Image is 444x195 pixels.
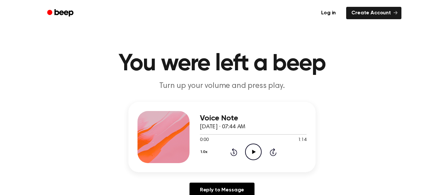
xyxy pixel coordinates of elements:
button: 1.0x [200,146,210,158]
p: Turn up your volume and press play. [97,81,347,91]
h1: You were left a beep [56,52,388,76]
span: 1:14 [298,137,307,144]
span: [DATE] · 07:44 AM [200,124,245,130]
a: Create Account [346,7,401,19]
a: Beep [43,7,79,20]
span: 0:00 [200,137,208,144]
h3: Voice Note [200,114,307,123]
a: Log in [315,6,342,21]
